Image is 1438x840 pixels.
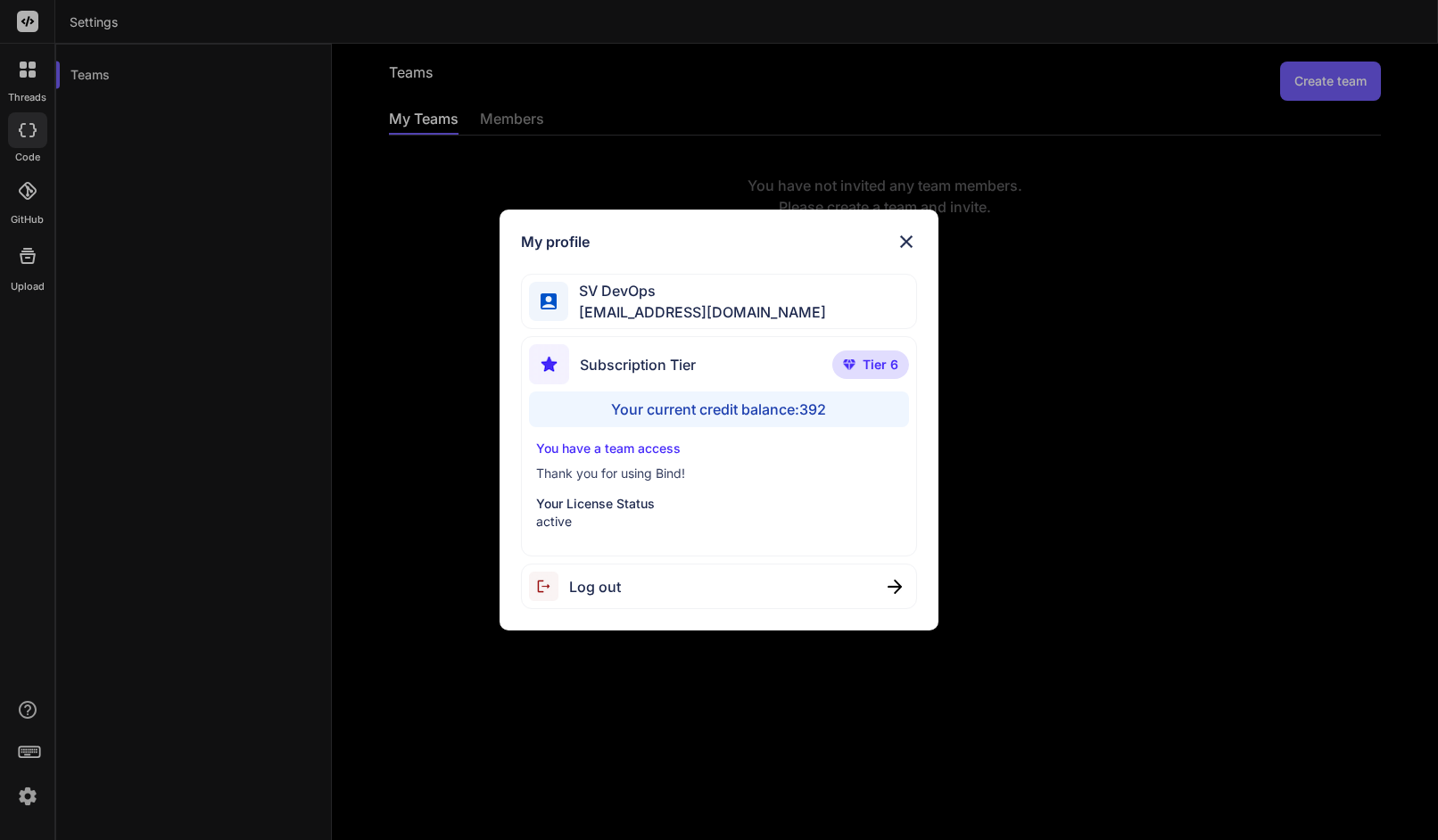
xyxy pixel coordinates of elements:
p: Thank you for using Bind! [536,465,903,482]
span: [EMAIL_ADDRESS][DOMAIN_NAME] [568,301,826,323]
h1: My profile [521,231,590,252]
img: logout [529,572,569,601]
span: Subscription Tier [580,354,696,375]
img: close [888,580,902,594]
div: Your current credit balance: 392 [529,391,910,427]
img: close [896,231,917,252]
p: Your License Status [536,495,903,513]
p: active [536,513,903,531]
img: profile [541,293,558,310]
img: subscription [529,344,569,384]
span: SV DevOps [568,280,826,301]
span: Tier 6 [863,356,898,374]
span: Log out [569,576,621,597]
img: premium [843,359,855,370]
p: You have a team access [536,440,903,457]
